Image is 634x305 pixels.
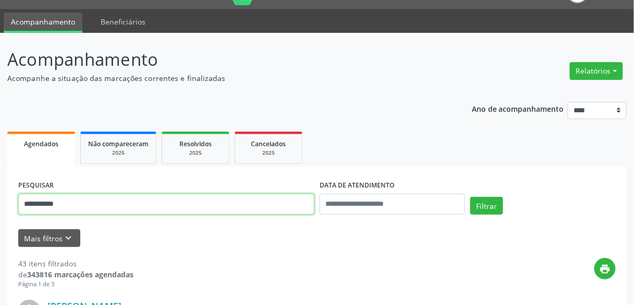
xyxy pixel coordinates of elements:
p: Ano de acompanhamento [472,102,564,115]
i: keyboard_arrow_down [63,232,75,244]
span: Resolvidos [179,139,212,148]
div: 2025 [242,149,295,157]
button: Mais filtroskeyboard_arrow_down [18,229,80,248]
div: Página 1 de 3 [18,280,133,289]
label: DATA DE ATENDIMENTO [320,178,395,194]
a: Beneficiários [93,13,153,31]
a: Acompanhamento [4,13,82,33]
strong: 343816 marcações agendadas [27,269,133,279]
div: de [18,269,133,280]
p: Acompanhamento [7,46,441,73]
i: print [600,263,611,275]
div: 43 itens filtrados [18,258,133,269]
span: Cancelados [251,139,286,148]
p: Acompanhe a situação das marcações correntes e finalizadas [7,73,441,84]
span: Agendados [24,139,58,148]
div: 2025 [88,149,149,157]
button: Filtrar [470,197,503,215]
button: print [594,258,616,279]
span: Não compareceram [88,139,149,148]
button: Relatórios [570,62,623,80]
div: 2025 [169,149,222,157]
label: PESQUISAR [18,178,54,194]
